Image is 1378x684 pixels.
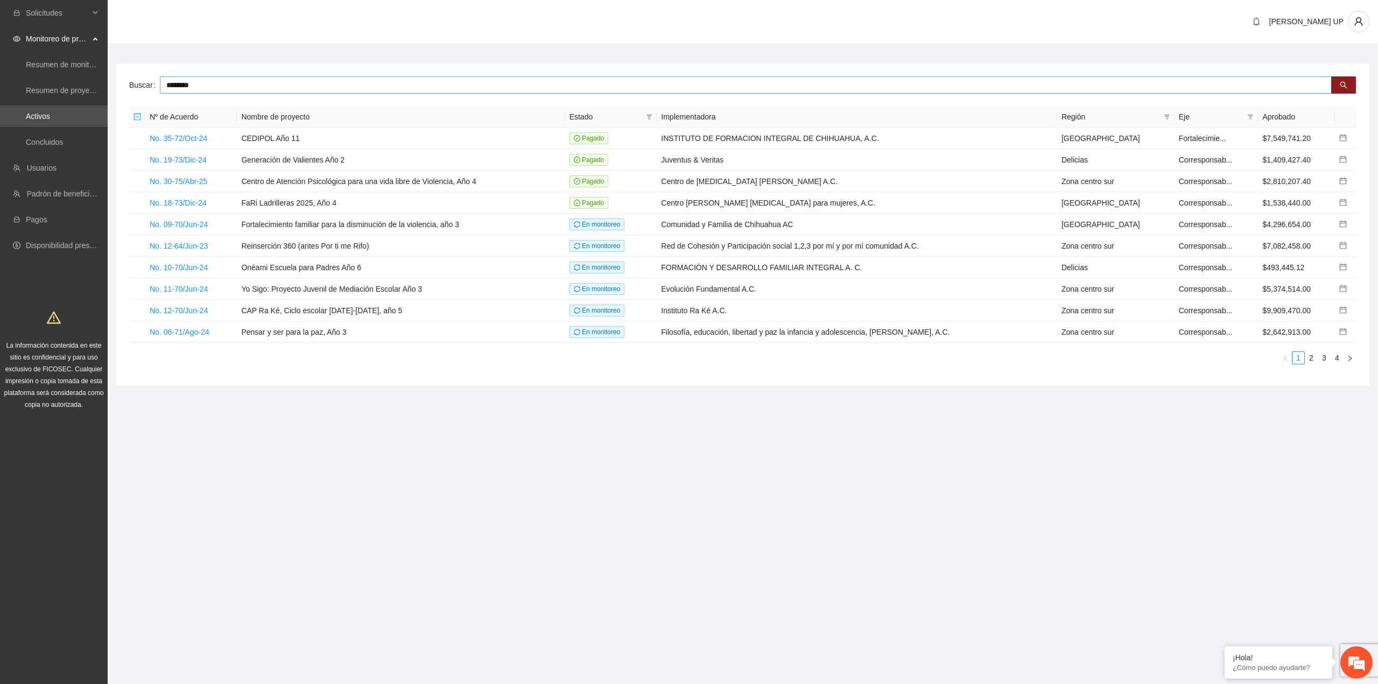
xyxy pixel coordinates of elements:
[1339,177,1347,186] a: calendar
[1258,128,1334,149] td: $7,549,741.20
[1339,285,1347,292] span: calendar
[145,107,237,128] th: Nº de Acuerdo
[237,214,565,235] td: Fortalecimiento familiar para la disminución de la violencia, año 3
[1340,81,1347,90] span: search
[47,311,61,325] span: warning
[1057,192,1175,214] td: [GEOGRAPHIC_DATA]
[26,138,63,146] a: Concluidos
[13,35,20,43] span: eye
[177,5,202,31] div: Minimizar ventana de chat en vivo
[570,326,625,338] span: En monitoreo
[1057,278,1175,300] td: Zona centro sur
[26,2,89,24] span: Solicitudes
[237,149,565,171] td: Generación de Valientes Año 2
[150,242,208,250] a: No. 12-64/Jun-23
[237,107,565,128] th: Nombre de proyecto
[657,257,1057,278] td: FORMACIÓN Y DESARROLLO FAMILIAR INTEGRAL A. C.
[1179,285,1233,293] span: Corresponsab...
[27,189,106,198] a: Padrón de beneficiarios
[1057,300,1175,321] td: Zona centro sur
[1339,263,1347,271] span: calendar
[1339,306,1347,314] span: calendar
[657,192,1057,214] td: Centro [PERSON_NAME] [MEDICAL_DATA] para mujeres, A.C.
[1245,109,1256,125] span: filter
[1339,156,1347,163] span: calendar
[1339,242,1347,250] a: calendar
[1179,242,1233,250] span: Corresponsab...
[1162,109,1172,125] span: filter
[1179,156,1233,164] span: Corresponsab...
[1347,355,1353,362] span: right
[657,171,1057,192] td: Centro de [MEDICAL_DATA] [PERSON_NAME] A.C.
[657,128,1057,149] td: INSTITUTO DE FORMACION INTEGRAL DE CHIHUAHUA, A.C.
[1247,114,1254,120] span: filter
[237,257,565,278] td: Onéami Escuela para Padres Año 6
[1339,242,1347,249] span: calendar
[574,200,580,206] span: check-circle
[574,264,580,271] span: sync
[129,76,160,94] label: Buscar
[1258,235,1334,257] td: $7,082,458.00
[1258,149,1334,171] td: $1,409,427.40
[1339,134,1347,142] span: calendar
[1339,263,1347,272] a: calendar
[1233,653,1324,662] div: ¡Hola!
[574,157,580,163] span: check-circle
[1339,328,1347,335] span: calendar
[27,164,57,172] a: Usuarios
[1258,278,1334,300] td: $5,374,514.00
[574,135,580,142] span: check-circle
[1292,351,1305,364] li: 1
[1344,351,1356,364] button: right
[570,262,625,273] span: En monitoreo
[237,171,565,192] td: Centro de Atención Psicológica para una vida libre de Violencia, Año 4
[1179,220,1233,229] span: Corresponsab...
[1233,664,1324,672] p: ¿Cómo puedo ayudarte?
[1305,352,1317,364] a: 2
[1179,328,1233,336] span: Corresponsab...
[570,218,625,230] span: En monitoreo
[1258,192,1334,214] td: $1,538,440.00
[237,192,565,214] td: FaRi Ladrilleras 2025, Año 4
[150,199,207,207] a: No. 18-73/Dic-24
[1318,352,1330,364] a: 3
[1339,220,1347,228] span: calendar
[1057,257,1175,278] td: Delicias
[1331,76,1356,94] button: search
[1305,351,1318,364] li: 2
[570,175,609,187] span: Pagado
[1248,13,1265,30] button: bell
[150,156,207,164] a: No. 19-73/Dic-24
[1331,352,1343,364] a: 4
[1258,257,1334,278] td: $493,445.12
[1348,11,1369,32] button: user
[26,86,141,95] a: Resumen de proyectos aprobados
[1179,111,1243,123] span: Eje
[657,235,1057,257] td: Red de Cohesión y Participación social 1,2,3 por mí y por mí comunidad A.C.
[150,177,207,186] a: No. 30-75/Abr-25
[237,321,565,343] td: Pensar y ser para la paz, Año 3
[1339,220,1347,229] a: calendar
[1258,321,1334,343] td: $2,642,913.00
[1339,156,1347,164] a: calendar
[657,278,1057,300] td: Evolución Fundamental A.C.
[1258,214,1334,235] td: $4,296,654.00
[574,178,580,185] span: check-circle
[570,240,625,252] span: En monitoreo
[1339,328,1347,336] a: calendar
[13,9,20,17] span: inbox
[26,60,104,69] a: Resumen de monitoreo
[574,243,580,249] span: sync
[570,283,625,295] span: En monitoreo
[56,55,181,69] div: Chatee con nosotros ahora
[1258,171,1334,192] td: $2,810,207.40
[570,154,609,166] span: Pagado
[150,134,207,143] a: No. 35-72/Oct-24
[1318,351,1331,364] li: 3
[237,235,565,257] td: Reinserción 360 (antes Por ti me Rifo)
[570,132,609,144] span: Pagado
[570,111,642,123] span: Estado
[1179,199,1233,207] span: Corresponsab...
[1339,199,1347,207] a: calendar
[150,306,208,315] a: No. 12-70/Jun-24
